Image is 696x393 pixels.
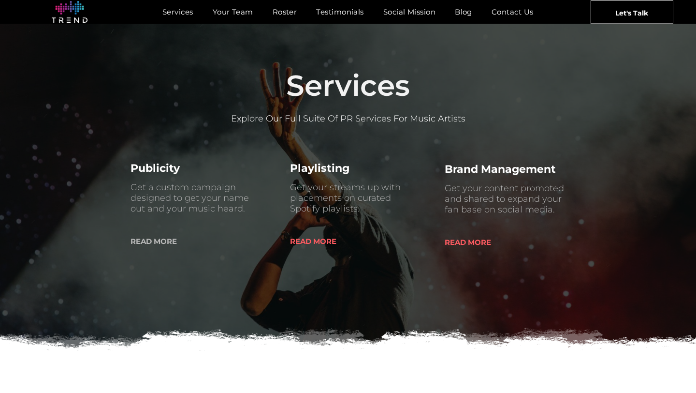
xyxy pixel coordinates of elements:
a: Blog [445,5,482,19]
iframe: Chat Widget [648,347,696,393]
img: logo [52,1,87,23]
a: Testimonials [306,5,373,19]
span: Get your streams up with placements on curated Spotify playlists. [290,182,401,214]
a: READ MORE [445,230,527,252]
span: Publicity [130,162,180,175]
span: Brand Management [445,163,556,176]
a: Services [153,5,203,19]
span: Playlisting [290,162,349,175]
span: Services [286,68,410,103]
a: Contact Us [482,5,543,19]
span: READ MORE [130,229,177,254]
span: Get a custom campaign designed to get your name out and your music heard. [130,182,249,214]
a: Roster [263,5,307,19]
span: READ MORE [445,230,491,255]
a: READ MORE [290,229,372,251]
a: Your Team [203,5,263,19]
span: Explore Our Full Suite Of PR Services For Music Artists [231,113,465,124]
a: Social Mission [374,5,445,19]
a: READ MORE [130,229,213,251]
span: Let's Talk [615,0,648,25]
span: Get your content promoted and shared to expand your fan base on social media. [445,183,564,215]
span: READ MORE [290,229,336,254]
